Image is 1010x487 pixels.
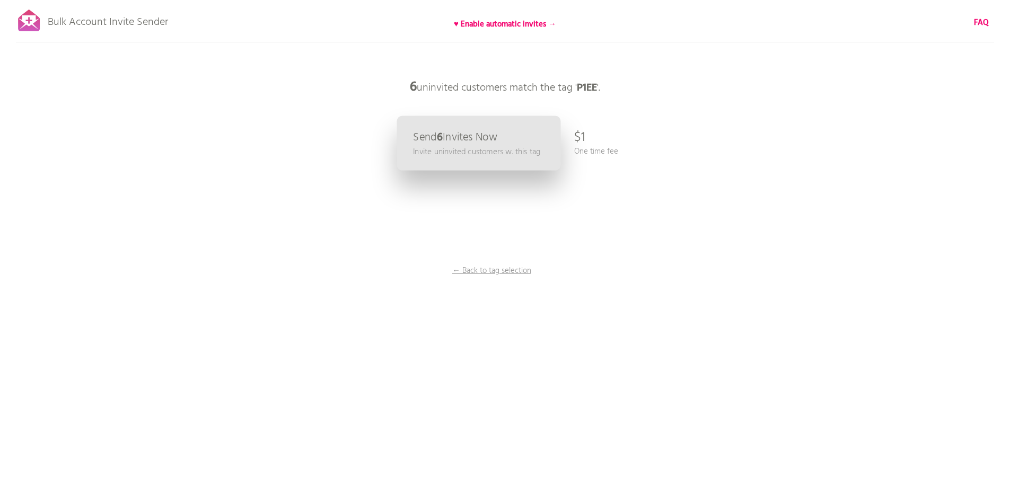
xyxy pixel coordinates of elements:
[397,116,560,171] a: Send6Invites Now Invite uninvited customers w. this tag
[346,72,664,103] p: uninvited customers match the tag ' '.
[413,146,540,158] p: Invite uninvited customers w. this tag
[410,77,417,98] b: 6
[452,265,532,277] p: ← Back to tag selection
[436,129,442,146] b: 6
[48,6,168,33] p: Bulk Account Invite Sender
[974,16,989,29] b: FAQ
[413,132,497,143] p: Send Invites Now
[974,17,989,29] a: FAQ
[574,146,618,157] p: One time fee
[454,18,556,31] b: ♥ Enable automatic invites →
[577,79,597,96] b: P1EE
[574,122,585,154] p: $1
